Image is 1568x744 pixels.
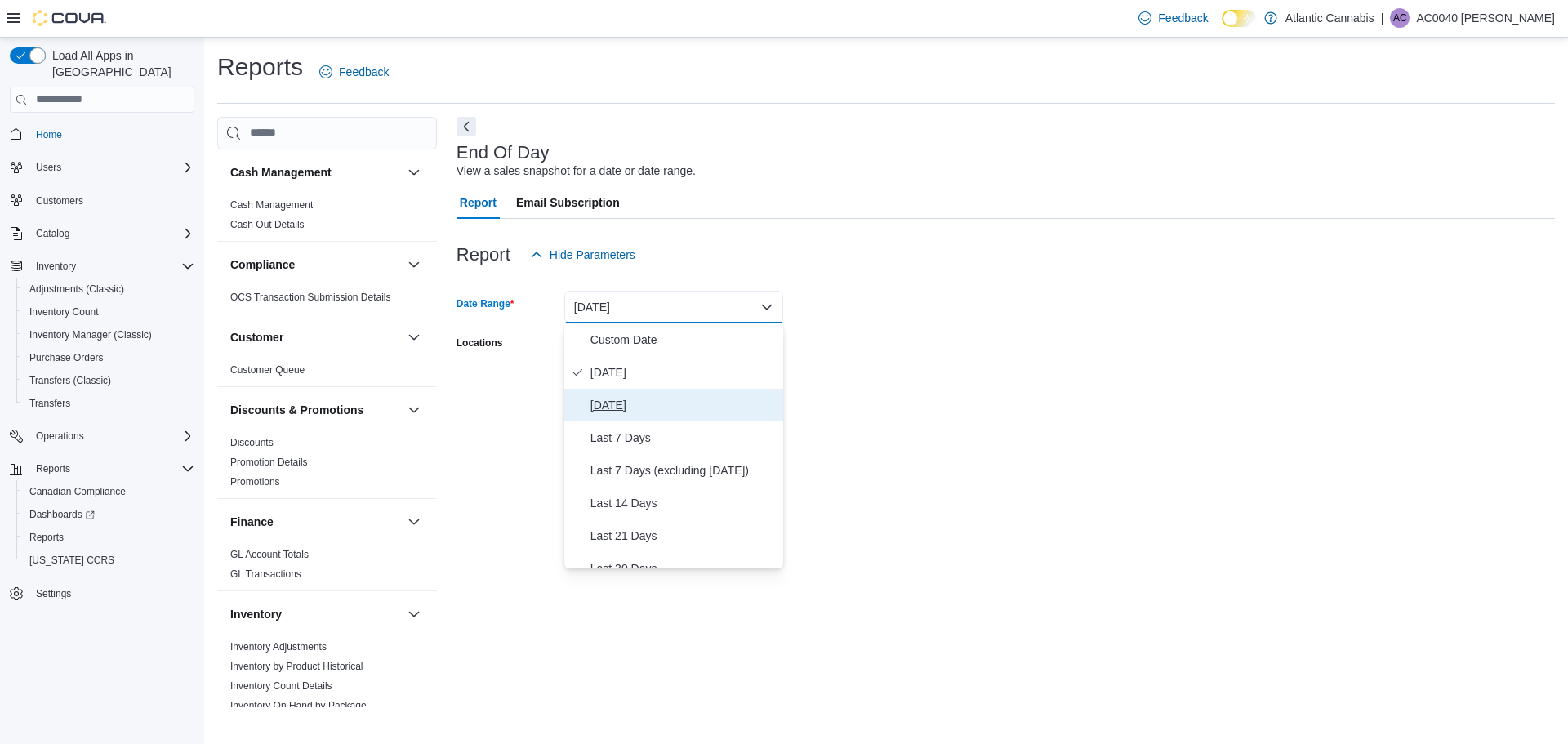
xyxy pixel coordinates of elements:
button: Cash Management [404,163,424,182]
a: Promotions [230,476,280,488]
button: Catalog [3,222,201,245]
span: Reports [29,531,64,544]
button: Reports [16,526,201,549]
span: Home [29,124,194,145]
button: Discounts & Promotions [230,402,401,418]
a: Inventory Manager (Classic) [23,325,158,345]
span: Purchase Orders [29,351,104,364]
div: Select listbox [564,323,783,568]
span: Reports [36,462,70,475]
h3: Finance [230,514,274,530]
span: Dark Mode [1222,27,1223,28]
span: Inventory by Product Historical [230,660,363,673]
span: Reports [23,528,194,547]
span: Transfers (Classic) [29,374,111,387]
a: Settings [29,584,78,604]
span: Cash Out Details [230,218,305,231]
button: [DATE] [564,291,783,323]
span: Home [36,128,62,141]
span: Discounts [230,436,274,449]
a: Customers [29,191,90,211]
h3: Inventory [230,606,282,622]
span: Last 7 Days [590,428,777,448]
button: Compliance [230,256,401,273]
div: Cash Management [217,195,437,241]
button: Reports [3,457,201,480]
button: Transfers [16,392,201,415]
div: Compliance [217,287,437,314]
span: Last 7 Days (excluding [DATE]) [590,461,777,480]
a: [US_STATE] CCRS [23,550,121,570]
span: Inventory [36,260,76,273]
a: OCS Transaction Submission Details [230,292,391,303]
a: Adjustments (Classic) [23,279,131,299]
button: Finance [230,514,401,530]
span: [DATE] [590,363,777,382]
span: Report [460,186,497,219]
span: Adjustments (Classic) [23,279,194,299]
span: Operations [29,426,194,446]
a: Feedback [1132,2,1214,34]
button: Customers [3,189,201,212]
a: Customer Queue [230,364,305,376]
span: GL Account Totals [230,548,309,561]
button: Customer [404,327,424,347]
input: Dark Mode [1222,10,1256,27]
button: Hide Parameters [523,238,642,271]
h3: Report [457,245,510,265]
span: Canadian Compliance [23,482,194,501]
span: Hide Parameters [550,247,635,263]
button: Users [29,158,68,177]
a: Inventory On Hand by Package [230,700,367,711]
button: Home [3,123,201,146]
span: AC [1393,8,1407,28]
button: Reports [29,459,77,479]
span: Last 14 Days [590,493,777,513]
span: Custom Date [590,330,777,350]
a: GL Transactions [230,568,301,580]
a: Transfers [23,394,77,413]
div: Discounts & Promotions [217,433,437,498]
span: Transfers (Classic) [23,371,194,390]
button: Inventory [29,256,82,276]
span: Users [36,161,61,174]
button: Catalog [29,224,76,243]
a: Promotion Details [230,457,308,468]
button: Inventory [404,604,424,624]
a: Purchase Orders [23,348,110,368]
span: Inventory On Hand by Package [230,699,367,712]
a: Inventory Count Details [230,680,332,692]
h3: Discounts & Promotions [230,402,363,418]
span: Promotion Details [230,456,308,469]
p: | [1381,8,1384,28]
button: Finance [404,512,424,532]
span: Operations [36,430,84,443]
button: Settings [3,581,201,605]
a: Canadian Compliance [23,482,132,501]
a: Inventory Adjustments [230,641,327,653]
a: GL Account Totals [230,549,309,560]
label: Locations [457,336,503,350]
span: Settings [36,587,71,600]
a: Discounts [230,437,274,448]
span: Feedback [1158,10,1208,26]
span: Transfers [23,394,194,413]
a: Dashboards [23,505,101,524]
span: Last 21 Days [590,526,777,546]
span: Settings [29,583,194,604]
button: Inventory [230,606,401,622]
button: Cash Management [230,164,401,180]
h3: End Of Day [457,143,550,163]
button: Purchase Orders [16,346,201,369]
button: Inventory [3,255,201,278]
button: Customer [230,329,401,345]
span: [US_STATE] CCRS [29,554,114,567]
span: Inventory Count Details [230,679,332,693]
span: Catalog [29,224,194,243]
span: Purchase Orders [23,348,194,368]
a: Inventory Count [23,302,105,322]
a: Feedback [313,56,395,88]
h3: Compliance [230,256,295,273]
label: Date Range [457,297,514,310]
button: Inventory Count [16,301,201,323]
